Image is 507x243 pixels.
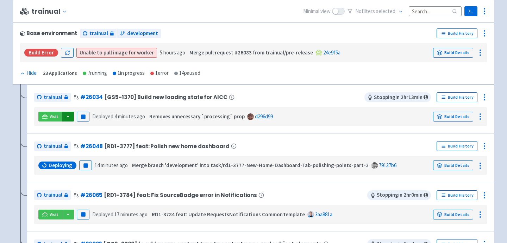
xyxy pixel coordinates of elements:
[104,143,229,149] span: [RD1-3777] feat: Polish new home dashboard
[20,30,77,36] div: Base environment
[77,112,89,121] button: Pause
[104,94,227,100] span: [GS5-1370] Build new loading state for AICC
[160,49,185,56] time: 5 hours ago
[89,29,108,38] span: trainual
[38,210,62,219] a: Visit
[80,191,102,199] a: #26065
[379,162,396,169] a: 79137b6
[50,114,59,119] span: Visit
[355,7,395,15] span: No filter s
[437,92,477,102] a: Build History
[376,8,395,14] span: selected
[34,190,71,200] a: trainual
[433,160,473,170] a: Build Details
[114,211,148,218] time: 17 minutes ago
[150,69,169,77] div: 1 error
[433,112,473,121] a: Build Details
[34,93,71,102] a: trainual
[409,6,462,16] input: Search...
[149,113,245,120] strong: Removes unnecessary `processing` prop
[79,160,92,170] button: Pause
[437,141,477,151] a: Build History
[92,113,145,120] span: Deployed
[31,7,70,15] button: trainual
[24,49,58,57] div: Build Error
[80,93,103,101] a: #26034
[77,210,89,219] button: Pause
[189,49,313,56] strong: Merge pull request #26083 from trainual/pre-release
[50,212,59,217] span: Visit
[152,211,305,218] strong: RD1-3784 feat: Update RequestsNotifications CommonTemplate
[437,190,477,200] a: Build History
[437,28,477,38] a: Build History
[113,69,145,77] div: 1 in progress
[80,143,103,150] a: #26048
[174,69,200,77] div: 14 paused
[34,142,71,151] a: trainual
[315,211,332,218] a: 3aa881a
[80,29,117,38] a: trainual
[20,69,37,77] button: Hide
[44,93,62,101] span: trainual
[38,112,62,121] a: Visit
[44,142,62,150] span: trainual
[303,7,331,15] span: Minimal view
[104,192,257,198] span: [RD1-3784] feat: Fix SourceBadge error in Notifications
[323,49,340,56] a: 24e9f5a
[95,162,128,169] time: 14 minutes ago
[44,191,62,199] span: trainual
[433,210,473,219] a: Build Details
[92,211,148,218] span: Deployed
[132,162,369,169] strong: Merge branch 'development' into task/rd1-3777-New-Home-Dashboard-Tab-polishing-points-part-2
[364,92,431,102] span: Stopping in 2 hr 13 min
[367,190,431,200] span: Stopping in 2 hr 0 min
[80,49,154,56] a: Unable to pull image for worker
[255,113,273,120] a: d296d99
[83,69,107,77] div: 7 running
[114,113,145,120] time: 4 minutes ago
[43,69,77,77] div: 23 Applications
[433,48,473,58] a: Build Details
[127,29,158,38] span: development
[49,162,72,169] span: Deploying
[464,6,477,16] a: Terminal
[117,29,161,38] a: development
